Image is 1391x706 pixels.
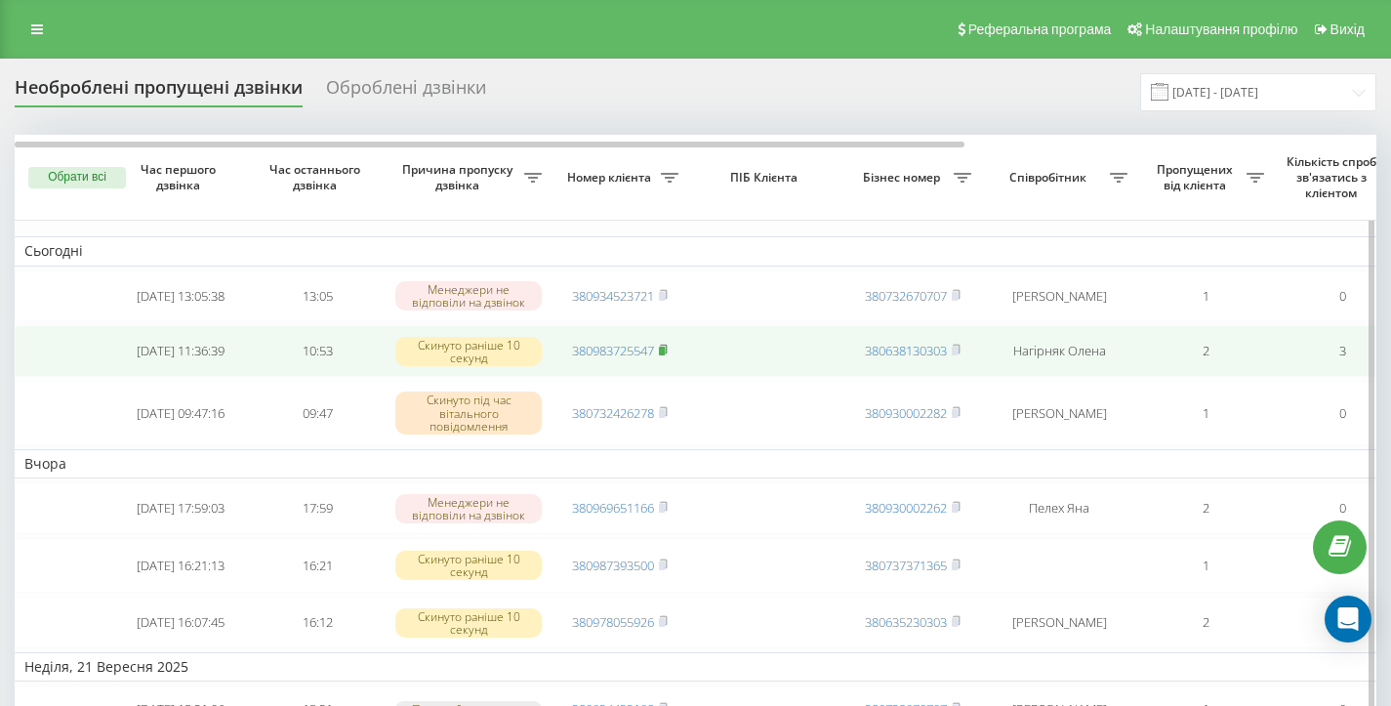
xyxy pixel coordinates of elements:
[1137,482,1274,534] td: 2
[705,170,828,186] span: ПІБ Клієнта
[1137,325,1274,377] td: 2
[265,162,370,192] span: Час останнього дзвінка
[981,381,1137,445] td: [PERSON_NAME]
[249,325,386,377] td: 10:53
[561,170,661,186] span: Номер клієнта
[249,482,386,534] td: 17:59
[981,482,1137,534] td: Пелех Яна
[112,381,249,445] td: [DATE] 09:47:16
[112,270,249,322] td: [DATE] 13:05:38
[395,494,542,523] div: Менеджери не відповіли на дзвінок
[572,557,654,574] a: 380987393500
[1284,154,1383,200] span: Кількість спроб зв'язатись з клієнтом
[865,499,947,517] a: 380930002262
[128,162,233,192] span: Час першого дзвінка
[865,342,947,359] a: 380638130303
[395,608,542,638] div: Скинуто раніше 10 секунд
[395,337,542,366] div: Скинуто раніше 10 секунд
[395,392,542,435] div: Скинуто під час вітального повідомлення
[112,325,249,377] td: [DATE] 11:36:39
[991,170,1110,186] span: Співробітник
[854,170,954,186] span: Бізнес номер
[249,381,386,445] td: 09:47
[865,287,947,305] a: 380732670707
[15,77,303,107] div: Необроблені пропущені дзвінки
[112,538,249,593] td: [DATE] 16:21:13
[1137,538,1274,593] td: 1
[572,404,654,422] a: 380732426278
[1330,21,1365,37] span: Вихід
[1137,597,1274,648] td: 2
[1145,21,1297,37] span: Налаштування профілю
[395,162,524,192] span: Причина пропуску дзвінка
[981,270,1137,322] td: [PERSON_NAME]
[249,597,386,648] td: 16:12
[112,597,249,648] td: [DATE] 16:07:45
[1325,596,1371,643] div: Open Intercom Messenger
[395,551,542,580] div: Скинуто раніше 10 секунд
[968,21,1112,37] span: Реферальна програма
[395,281,542,311] div: Менеджери не відповіли на дзвінок
[1137,270,1274,322] td: 1
[572,342,654,359] a: 380983725547
[981,325,1137,377] td: Нагірняк Олена
[572,287,654,305] a: 380934523721
[865,404,947,422] a: 380930002282
[112,482,249,534] td: [DATE] 17:59:03
[1147,162,1247,192] span: Пропущених від клієнта
[865,613,947,631] a: 380635230303
[865,557,947,574] a: 380737371365
[981,597,1137,648] td: [PERSON_NAME]
[572,613,654,631] a: 380978055926
[28,167,126,188] button: Обрати всі
[249,538,386,593] td: 16:21
[1137,381,1274,445] td: 1
[326,77,486,107] div: Оброблені дзвінки
[249,270,386,322] td: 13:05
[572,499,654,517] a: 380969651166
